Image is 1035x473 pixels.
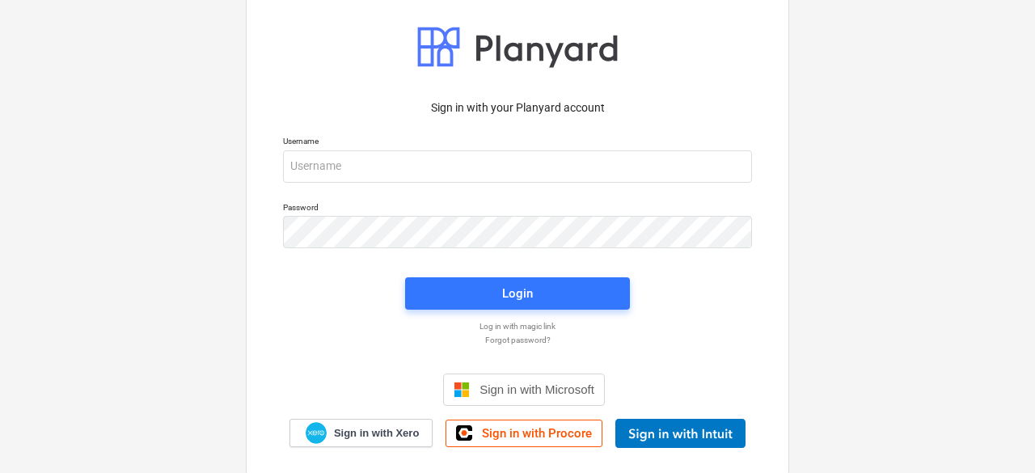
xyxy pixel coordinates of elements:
[283,99,752,116] p: Sign in with your Planyard account
[479,382,594,396] span: Sign in with Microsoft
[334,426,419,441] span: Sign in with Xero
[482,426,592,441] span: Sign in with Procore
[275,335,760,345] a: Forgot password?
[306,422,327,444] img: Xero logo
[502,283,533,304] div: Login
[446,420,602,447] a: Sign in with Procore
[405,277,630,310] button: Login
[289,419,433,447] a: Sign in with Xero
[283,150,752,183] input: Username
[454,382,470,398] img: Microsoft logo
[283,136,752,150] p: Username
[283,202,752,216] p: Password
[275,321,760,332] a: Log in with magic link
